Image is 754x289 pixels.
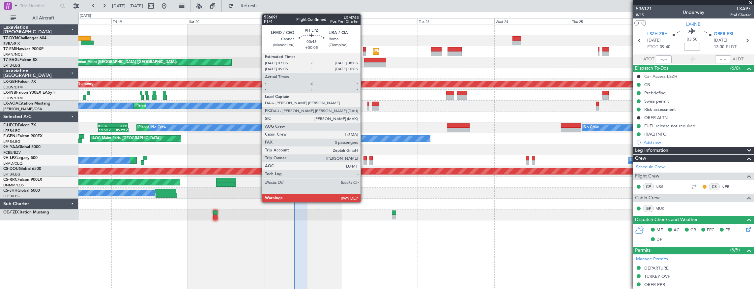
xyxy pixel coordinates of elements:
span: 8/15 [636,12,652,18]
div: IRAQ INFO [644,131,667,137]
span: Flight Crew [635,173,659,180]
div: Unplanned Maint [GEOGRAPHIC_DATA] ([GEOGRAPHIC_DATA]) [68,57,177,67]
div: Underway [683,9,704,16]
div: DEPARTURE [644,265,669,271]
div: CB [644,82,650,87]
span: CS-RRC [3,178,17,182]
a: T7-DYNChallenger 604 [3,36,46,40]
div: TURKEY OVF [644,273,670,279]
span: ETOT [647,44,658,50]
span: Cabin Crew [635,194,660,202]
div: Risk assessment [644,107,676,112]
span: LX-GBH [3,80,18,84]
div: Add new [644,140,751,145]
span: LX-AOA [3,102,18,106]
div: Mon 22 [341,18,418,24]
div: Fri 19 [111,18,188,24]
div: ISP [643,205,654,212]
a: NSS [655,184,670,190]
span: CR [690,227,696,234]
div: No Crew [584,123,599,133]
span: 09:40 [660,44,670,50]
a: CS-RRCFalcon 900LX [3,178,42,182]
div: Planned Maint Nice ([GEOGRAPHIC_DATA]) [135,101,209,111]
div: Sun 21 [265,18,341,24]
div: Prebriefing [644,90,666,96]
div: Planned Maint [GEOGRAPHIC_DATA] [375,47,438,56]
div: [DATE] [80,13,91,19]
span: LXA97 [730,5,751,12]
span: LX-INB [3,91,16,95]
a: MUK [655,206,670,211]
div: Car Access LSZH [644,74,678,79]
a: LFMN/NCE [3,52,23,57]
span: (5/5) [730,246,740,253]
div: Wed 24 [494,18,571,24]
a: LFPB/LBG [3,194,20,199]
a: EDLW/DTM [3,85,23,90]
span: Refresh [235,4,263,8]
a: EDLW/DTM [3,96,23,101]
a: EVRA/RIX [3,41,20,46]
div: No Crew [317,134,333,144]
span: OE-FZE [3,210,17,214]
span: 9H-YAA [3,145,18,149]
div: 05:29 Z [113,128,128,132]
a: LFPB/LBG [3,128,20,133]
div: ORER PPR [644,282,665,287]
div: AOG Maint Paris ([GEOGRAPHIC_DATA]) [92,134,161,144]
div: 19:59 Z [99,128,113,132]
span: MF [656,227,663,234]
a: LFPB/LBG [3,63,20,68]
span: 13:30 [714,44,724,50]
a: LFMD/CEQ [3,161,22,166]
a: FCBB/BZV [3,150,21,155]
a: LX-GBHFalcon 7X [3,80,36,84]
div: Swiss permit [644,98,669,104]
span: Dispatch To-Dos [635,65,668,72]
span: Permits [635,247,651,254]
div: Tue 23 [418,18,494,24]
span: T7-DYN [3,36,18,40]
a: 9H-LPZLegacy 500 [3,156,38,160]
span: FP [725,227,730,234]
a: NER [721,184,736,190]
span: (6/6) [730,65,740,72]
span: Pref Charter [730,12,751,18]
a: LFPB/LBG [3,139,20,144]
div: No Crew [151,123,166,133]
span: F-GPNJ [3,134,17,138]
input: Trip Number [20,1,58,11]
a: [PERSON_NAME]/QSA [3,107,42,112]
span: ELDT [726,44,737,50]
a: Manage Permits [636,256,668,263]
span: ALDT [733,56,743,63]
a: CS-DOUGlobal 6500 [3,167,41,171]
span: LSZH ZRH [647,31,668,38]
span: CS-DOU [3,167,19,171]
a: LX-INBFalcon 900EX EASy II [3,91,55,95]
span: Crew [635,155,646,162]
span: CS-JHH [3,189,17,193]
div: No Crew [630,155,645,165]
a: Schedule Crew [636,164,665,171]
div: FUEL release not required [644,123,695,129]
div: KSEA [98,124,113,128]
span: [DATE] [714,37,727,44]
span: DP [656,237,662,243]
span: [DATE] [647,37,661,44]
input: --:-- [656,55,672,63]
span: LX-INB [686,21,701,28]
button: UTC [634,20,646,26]
span: 03:50 [687,36,697,43]
span: Leg Information [635,147,668,154]
a: F-HECDFalcon 7X [3,123,36,127]
span: [DATE] - [DATE] [112,3,143,9]
div: Planned Maint [GEOGRAPHIC_DATA] ([GEOGRAPHIC_DATA]) [138,123,242,133]
div: CP [643,183,654,190]
div: Sat 20 [188,18,264,24]
div: LFPB [113,124,127,128]
button: All Aircraft [7,13,72,23]
a: LFPB/LBG [3,172,20,177]
a: 9H-YAAGlobal 5000 [3,145,41,149]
